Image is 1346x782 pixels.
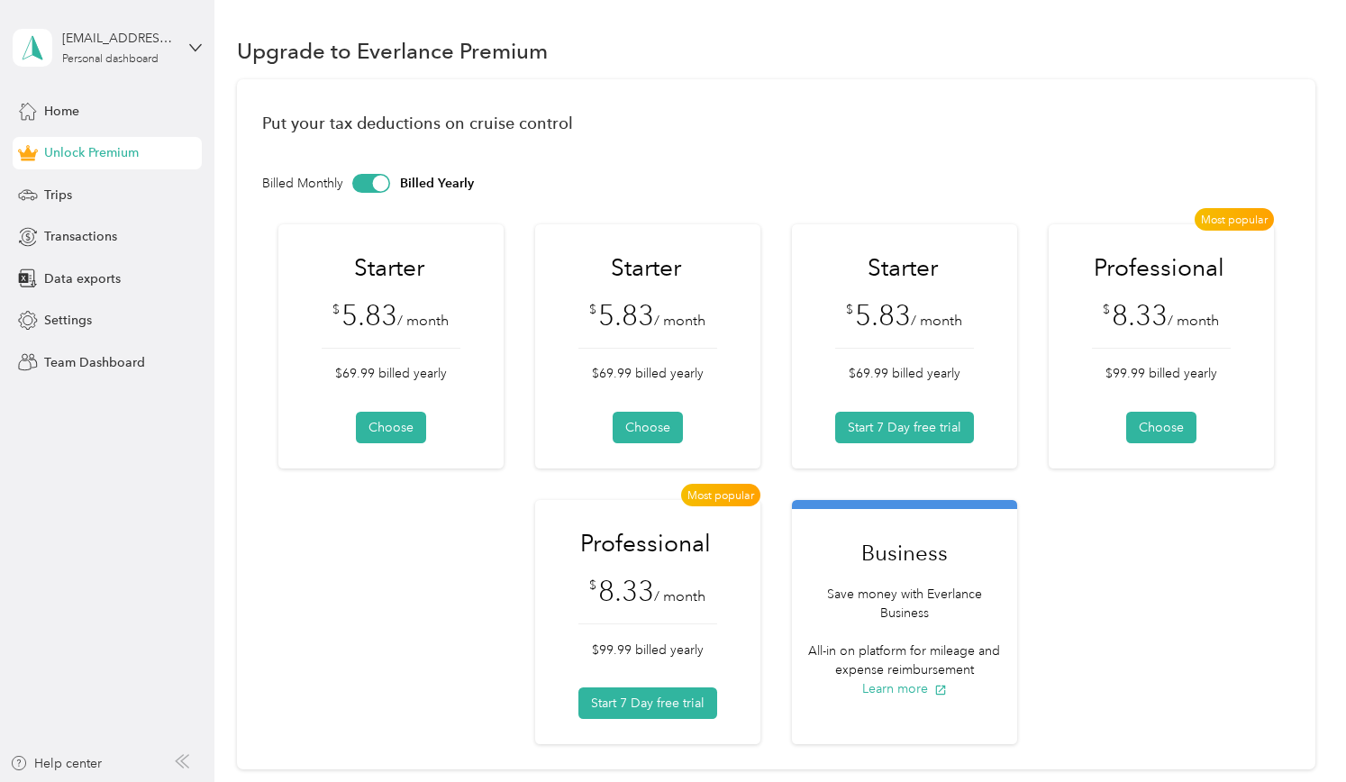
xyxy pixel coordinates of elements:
[44,143,139,162] span: Unlock Premium
[911,312,962,330] span: / month
[341,298,397,332] span: 5.83
[1103,300,1110,319] span: $
[801,641,1007,679] p: All-in on platform for mileage and expense reimbursement
[62,29,175,48] div: [EMAIL_ADDRESS][DOMAIN_NAME]
[846,300,853,319] span: $
[262,114,1290,132] h1: Put your tax deductions on cruise control
[801,537,1007,568] h1: Business
[356,412,426,443] button: Choose
[332,300,340,319] span: $
[835,252,970,284] h1: Starter
[1126,412,1196,443] button: Choose
[598,574,654,608] span: 8.33
[44,186,72,205] span: Trips
[654,312,705,330] span: / month
[1195,208,1274,231] span: Most popular
[237,41,548,60] h1: Upgrade to Everlance Premium
[801,585,1007,623] p: Save money with Everlance Business
[1245,681,1346,782] iframe: Everlance-gr Chat Button Frame
[400,174,474,193] p: Billed Yearly
[578,687,717,719] button: Start 7 Day free trial
[578,252,714,284] h1: Starter
[835,412,974,443] button: Start 7 Day free trial
[1092,252,1227,284] h1: Professional
[44,311,92,330] span: Settings
[578,528,714,559] h1: Professional
[681,484,760,506] span: Most popular
[1092,364,1231,383] p: $99.99 billed yearly
[10,754,102,773] button: Help center
[578,641,717,659] p: $99.99 billed yearly
[322,364,460,383] p: $69.99 billed yearly
[589,300,596,319] span: $
[262,174,343,193] p: Billed Monthly
[835,364,974,383] p: $69.99 billed yearly
[654,587,705,605] span: / month
[44,102,79,121] span: Home
[578,364,717,383] p: $69.99 billed yearly
[44,269,121,288] span: Data exports
[613,412,683,443] button: Choose
[62,54,159,65] div: Personal dashboard
[44,227,117,246] span: Transactions
[397,312,449,330] span: / month
[1168,312,1219,330] span: / month
[322,252,457,284] h1: Starter
[589,576,596,595] span: $
[44,353,145,372] span: Team Dashboard
[855,298,911,332] span: 5.83
[1112,298,1168,332] span: 8.33
[598,298,654,332] span: 5.83
[862,679,947,698] button: Learn more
